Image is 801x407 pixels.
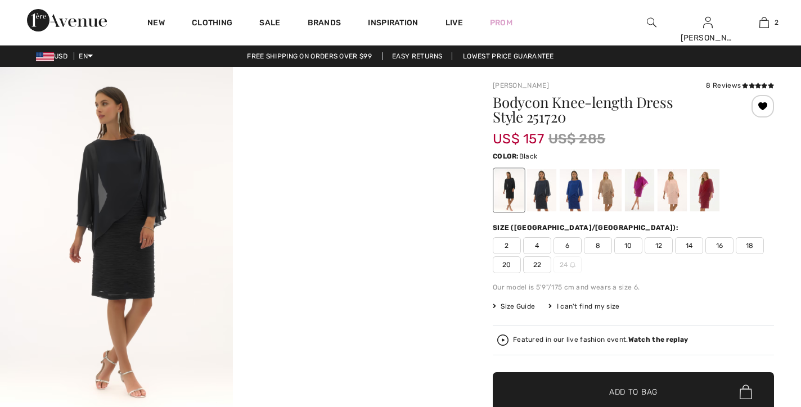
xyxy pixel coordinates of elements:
[548,129,605,149] span: US$ 285
[628,336,688,343] strong: Watch the replay
[36,52,72,60] span: USD
[493,95,727,124] h1: Bodycon Knee-length Dress Style 251720
[308,18,341,30] a: Brands
[658,169,687,211] div: Quartz
[382,52,452,60] a: Easy Returns
[675,237,703,254] span: 14
[705,237,733,254] span: 16
[703,16,713,29] img: My Info
[192,18,232,30] a: Clothing
[736,237,764,254] span: 18
[493,237,521,254] span: 2
[690,169,719,211] div: Merlot
[527,169,556,211] div: Midnight Blue
[553,237,582,254] span: 6
[736,16,791,29] a: 2
[259,18,280,30] a: Sale
[775,17,778,28] span: 2
[445,17,463,29] a: Live
[759,16,769,29] img: My Bag
[548,301,619,311] div: I can't find my size
[497,334,508,346] img: Watch the replay
[513,336,688,343] div: Featured in our live fashion event.
[740,385,752,399] img: Bag.svg
[493,120,544,147] span: US$ 157
[570,262,575,268] img: ring-m.svg
[368,18,418,30] span: Inspiration
[147,18,165,30] a: New
[36,52,54,61] img: US Dollar
[645,237,673,254] span: 12
[493,223,681,233] div: Size ([GEOGRAPHIC_DATA]/[GEOGRAPHIC_DATA]):
[614,237,642,254] span: 10
[493,301,535,311] span: Size Guide
[493,82,549,89] a: [PERSON_NAME]
[560,169,589,211] div: Royal Sapphire 163
[493,256,521,273] span: 20
[681,32,736,44] div: [PERSON_NAME]
[609,386,658,398] span: Add to Bag
[706,80,774,91] div: 8 Reviews
[490,17,512,29] a: Prom
[523,237,551,254] span: 4
[493,282,774,292] div: Our model is 5'9"/175 cm and wears a size 6.
[454,52,563,60] a: Lowest Price Guarantee
[647,16,656,29] img: search the website
[584,237,612,254] span: 8
[625,169,654,211] div: Purple orchid
[233,67,466,183] video: Your browser does not support the video tag.
[79,52,93,60] span: EN
[703,17,713,28] a: Sign In
[238,52,381,60] a: Free shipping on orders over $99
[592,169,622,211] div: Sand
[553,256,582,273] span: 24
[523,256,551,273] span: 22
[27,9,107,31] img: 1ère Avenue
[519,152,538,160] span: Black
[494,169,524,211] div: Black
[493,152,519,160] span: Color:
